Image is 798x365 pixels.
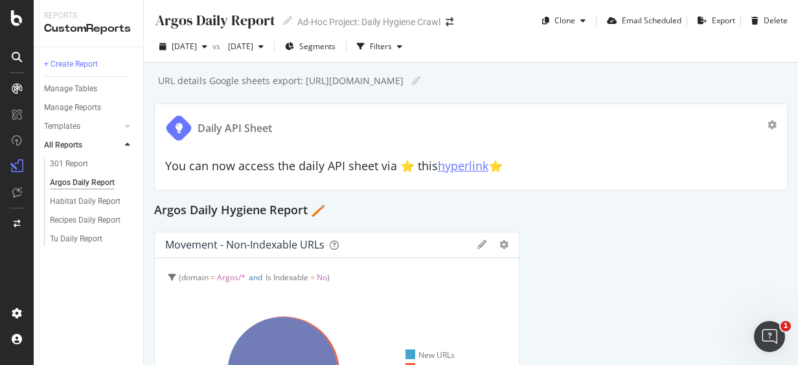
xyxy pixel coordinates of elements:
iframe: Intercom live chat [754,321,785,352]
div: All Reports [44,138,82,152]
div: Tu Daily Report [50,232,102,246]
h2: You can now access the daily API sheet via ⭐️ this ⭐️ [165,160,777,173]
div: 301 Report [50,157,88,171]
div: CustomReports [44,21,133,36]
span: and [249,272,262,283]
div: Manage Reports [44,101,101,115]
span: Is Indexable [266,272,308,283]
a: Recipes Daily Report [50,214,134,227]
div: Reports [44,10,133,21]
div: Habitat Daily Report [50,195,120,208]
i: Edit report name [283,16,292,25]
div: Manage Tables [44,82,97,96]
div: Argos Daily Report [154,10,275,30]
div: + Create Report [44,58,98,71]
span: 2025 Aug. 6th [223,41,253,52]
button: Segments [280,36,341,57]
span: Argos/* [217,272,245,283]
span: = [211,272,215,283]
a: Manage Tables [44,82,134,96]
button: Email Scheduled [602,10,681,31]
div: Email Scheduled [622,15,681,26]
a: Argos Daily Report [50,176,134,190]
h2: Argos Daily Hygiene Report 🪥 [154,201,325,221]
span: domain [181,272,209,283]
span: 1 [781,321,791,331]
button: [DATE] [154,36,212,57]
button: Filters [352,36,407,57]
div: gear [768,120,777,129]
div: Filters [370,41,392,52]
div: Ad-Hoc Project: Daily Hygiene Crawl [297,16,440,28]
a: Manage Reports [44,101,134,115]
div: arrow-right-arrow-left [446,17,453,27]
div: Argos Daily Report [50,176,115,190]
div: New URLs [405,349,455,360]
a: 301 Report [50,157,134,171]
div: Daily API Sheet [198,121,272,136]
div: Argos Daily Hygiene Report 🪥 [154,201,788,221]
a: Templates [44,120,121,133]
div: Export [712,15,735,26]
a: Habitat Daily Report [50,195,134,208]
i: Edit report name [411,76,420,85]
div: URL details Google sheets export: [URL][DOMAIN_NAME] [157,74,404,87]
div: Clone [554,15,575,26]
span: Segments [299,41,336,52]
span: 2025 Sep. 3rd [172,41,197,52]
a: + Create Report [44,58,134,71]
div: Templates [44,120,80,133]
span: No [317,272,327,283]
button: [DATE] [223,36,269,57]
button: Clone [537,10,591,31]
a: All Reports [44,138,121,152]
span: = [310,272,315,283]
div: Recipes Daily Report [50,214,120,227]
div: Daily API SheetYou can now access the daily API sheet via ⭐️ thishyperlink⭐️ [154,104,788,190]
div: Delete [764,15,788,26]
span: vs [212,41,223,52]
button: Delete [746,10,788,31]
button: Export [692,10,735,31]
a: hyperlink [438,158,488,173]
div: Movement - non-indexable URLs [165,238,325,251]
div: gear [499,240,508,249]
a: Tu Daily Report [50,232,134,246]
